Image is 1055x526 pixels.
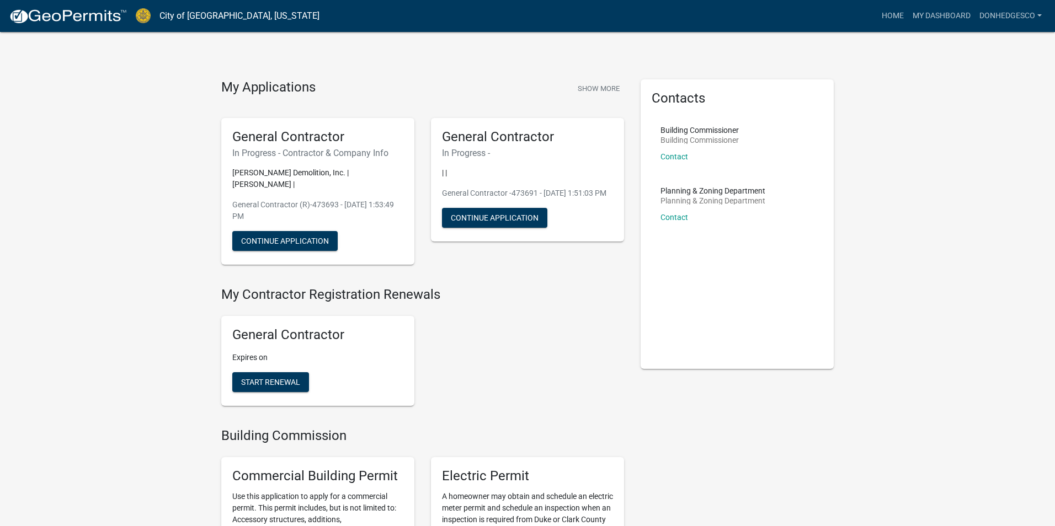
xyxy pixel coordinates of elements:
[975,6,1046,26] a: DonHedgesCo
[442,148,613,158] h6: In Progress -
[159,7,319,25] a: City of [GEOGRAPHIC_DATA], [US_STATE]
[232,327,403,343] h5: General Contractor
[232,231,338,251] button: Continue Application
[660,213,688,222] a: Contact
[442,129,613,145] h5: General Contractor
[660,187,765,195] p: Planning & Zoning Department
[221,287,624,415] wm-registration-list-section: My Contractor Registration Renewals
[660,152,688,161] a: Contact
[232,372,309,392] button: Start Renewal
[232,167,403,190] p: [PERSON_NAME] Demolition, Inc. | [PERSON_NAME] |
[221,79,316,96] h4: My Applications
[652,90,823,106] h5: Contacts
[877,6,908,26] a: Home
[241,378,300,387] span: Start Renewal
[221,428,624,444] h4: Building Commission
[232,352,403,363] p: Expires on
[660,136,739,144] p: Building Commissioner
[232,199,403,222] p: General Contractor (R)-473693 - [DATE] 1:53:49 PM
[442,208,547,228] button: Continue Application
[232,148,403,158] h6: In Progress - Contractor & Company Info
[908,6,975,26] a: My Dashboard
[660,197,765,205] p: Planning & Zoning Department
[442,167,613,179] p: | |
[660,126,739,134] p: Building Commissioner
[136,8,151,23] img: City of Jeffersonville, Indiana
[442,468,613,484] h5: Electric Permit
[573,79,624,98] button: Show More
[232,129,403,145] h5: General Contractor
[442,187,613,199] p: General Contractor -473691 - [DATE] 1:51:03 PM
[232,468,403,484] h5: Commercial Building Permit
[221,287,624,303] h4: My Contractor Registration Renewals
